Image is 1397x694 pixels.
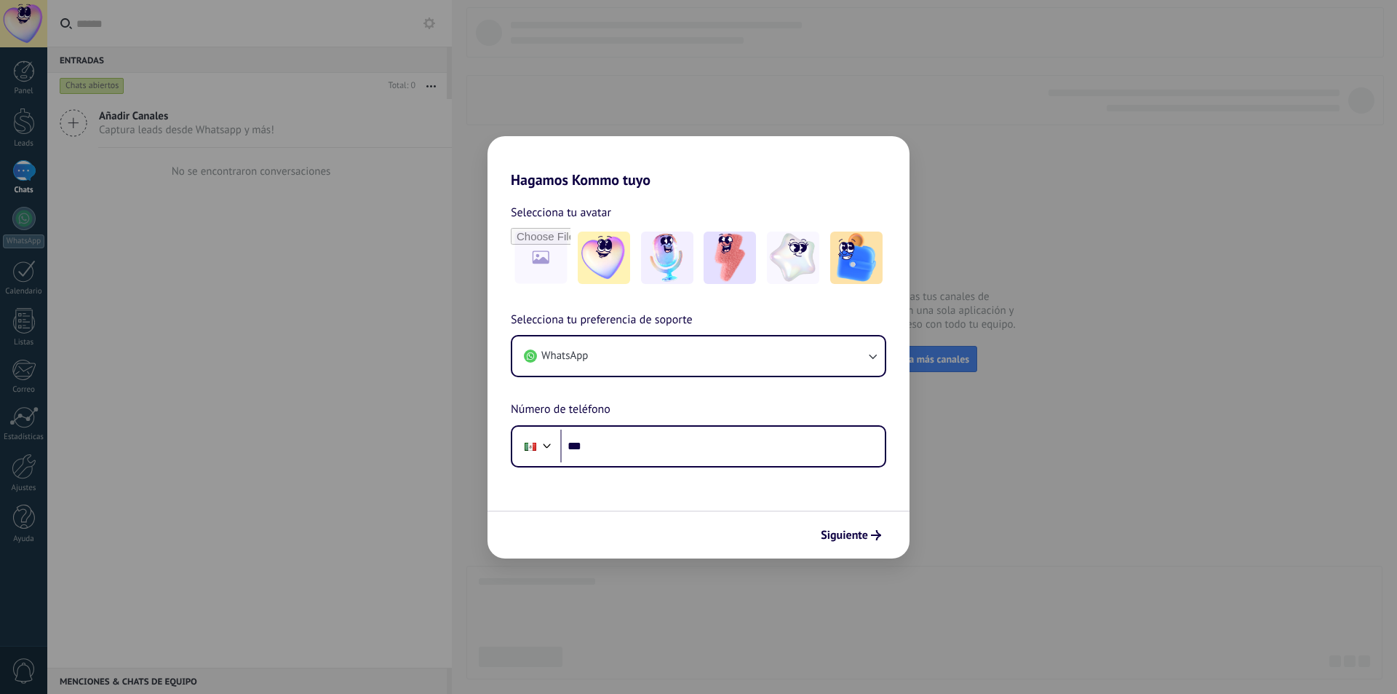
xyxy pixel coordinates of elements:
span: Número de teléfono [511,401,610,419]
img: -5.jpeg [830,232,883,284]
button: Siguiente [814,523,888,548]
img: -4.jpeg [767,232,819,284]
img: -3.jpeg [704,232,756,284]
button: WhatsApp [512,336,885,376]
span: Selecciona tu preferencia de soporte [511,311,693,330]
h2: Hagamos Kommo tuyo [487,136,910,189]
img: -2.jpeg [641,232,693,284]
div: Mexico: + 52 [517,431,544,462]
span: Selecciona tu avatar [511,203,611,222]
span: WhatsApp [541,349,588,363]
img: -1.jpeg [578,232,630,284]
span: Siguiente [821,530,868,540]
